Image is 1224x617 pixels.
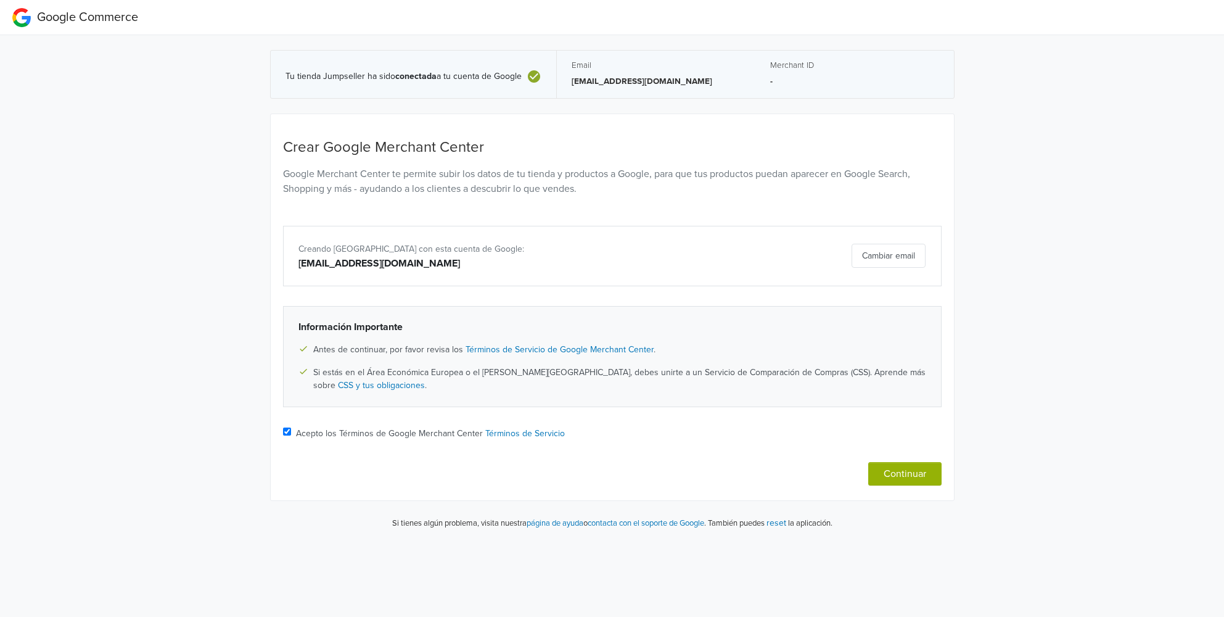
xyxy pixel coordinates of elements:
button: Continuar [868,462,942,486]
div: [EMAIL_ADDRESS][DOMAIN_NAME] [298,256,711,271]
span: Google Commerce [37,10,138,25]
button: reset [766,516,786,530]
a: Términos de Servicio [485,428,565,439]
span: Tu tienda Jumpseller ha sido a tu cuenta de Google [285,72,522,82]
h4: Crear Google Merchant Center [283,139,942,157]
h6: Información Importante [298,321,926,333]
span: Creando [GEOGRAPHIC_DATA] con esta cuenta de Google: [298,244,524,254]
p: También puedes la aplicación. [706,516,832,530]
a: CSS y tus obligaciones [338,380,425,391]
span: Antes de continuar, por favor revisa los . [313,343,655,356]
h5: Merchant ID [770,60,939,70]
p: - [770,75,939,88]
p: [EMAIL_ADDRESS][DOMAIN_NAME] [572,75,741,88]
label: Acepto los Términos de Google Merchant Center [296,427,565,440]
h5: Email [572,60,741,70]
a: Términos de Servicio de Google Merchant Center [466,344,654,355]
span: Si estás en el Área Económica Europea o el [PERSON_NAME][GEOGRAPHIC_DATA], debes unirte a un Serv... [313,366,926,392]
p: Si tienes algún problema, visita nuestra o . [392,518,706,530]
a: contacta con el soporte de Google [588,518,704,528]
a: página de ayuda [527,518,583,528]
b: conectada [395,71,437,81]
button: Cambiar email [852,244,926,268]
p: Google Merchant Center te permite subir los datos de tu tienda y productos a Google, para que tus... [283,167,942,196]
